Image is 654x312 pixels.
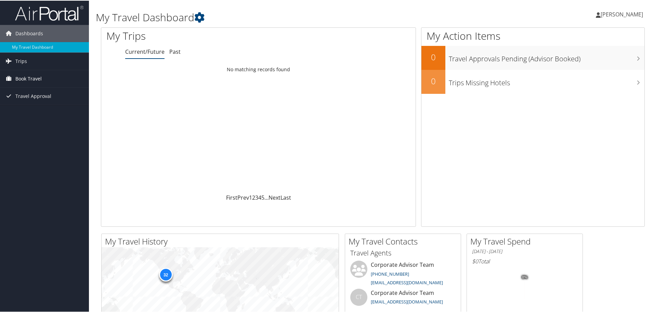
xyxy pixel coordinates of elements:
h3: Travel Agents [350,248,456,257]
h2: My Travel History [105,235,339,247]
a: [EMAIL_ADDRESS][DOMAIN_NAME] [371,298,443,304]
tspan: 0% [522,275,527,279]
a: [EMAIL_ADDRESS][DOMAIN_NAME] [371,279,443,285]
h2: 0 [421,51,445,62]
a: [PHONE_NUMBER] [371,270,409,276]
a: 4 [258,193,261,201]
a: Past [169,47,181,55]
a: 0Trips Missing Hotels [421,69,644,93]
a: [PERSON_NAME] [596,3,650,24]
td: No matching records found [101,63,416,75]
span: Book Travel [15,70,42,87]
div: 32 [159,267,172,281]
a: 0Travel Approvals Pending (Advisor Booked) [421,45,644,69]
span: Dashboards [15,24,43,41]
h2: 0 [421,75,445,86]
h6: Total [472,257,577,264]
a: 2 [252,193,255,201]
h6: [DATE] - [DATE] [472,248,577,254]
li: Corporate Advisor Team [347,260,459,288]
h1: My Trips [106,28,279,42]
div: CT [350,288,367,305]
h1: My Travel Dashboard [96,10,465,24]
span: Travel Approval [15,87,51,104]
a: First [226,193,237,201]
span: Trips [15,52,27,69]
a: Prev [237,193,249,201]
h2: My Travel Spend [470,235,583,247]
a: 3 [255,193,258,201]
h3: Travel Approvals Pending (Advisor Booked) [449,50,644,63]
h3: Trips Missing Hotels [449,74,644,87]
h2: My Travel Contacts [349,235,461,247]
a: Current/Future [125,47,165,55]
li: Corporate Advisor Team [347,288,459,310]
span: … [264,193,269,201]
a: Last [280,193,291,201]
a: Next [269,193,280,201]
span: [PERSON_NAME] [601,10,643,17]
a: 1 [249,193,252,201]
h1: My Action Items [421,28,644,42]
span: $0 [472,257,478,264]
img: airportal-logo.png [15,4,83,21]
a: 5 [261,193,264,201]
